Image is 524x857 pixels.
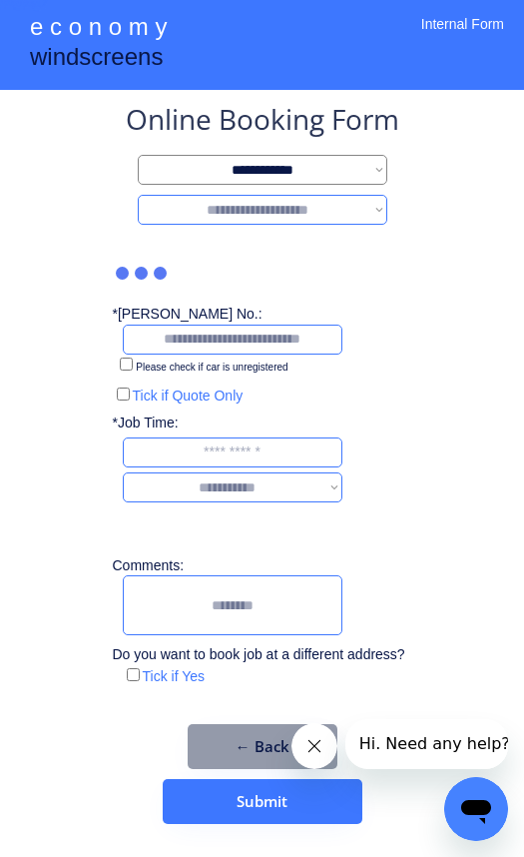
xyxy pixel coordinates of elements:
div: Comments: [113,556,191,576]
button: ← Back [188,724,337,769]
div: *[PERSON_NAME] No.: [113,305,262,325]
div: e c o n o m y [30,10,167,48]
iframe: Message from company [345,719,508,769]
div: Do you want to book job at a different address? [113,645,420,665]
div: Internal Form [421,15,504,60]
iframe: Close message [291,723,337,769]
label: Tick if Quote Only [133,388,244,404]
div: windscreens [30,40,163,79]
label: Tick if Yes [143,668,206,684]
label: Please check if car is unregistered [136,362,287,373]
button: Submit [163,779,362,824]
div: Online Booking Form [126,100,399,145]
iframe: Button to launch messaging window [444,777,508,841]
span: Hi. Need any help? [14,15,165,34]
div: *Job Time: [113,414,191,433]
